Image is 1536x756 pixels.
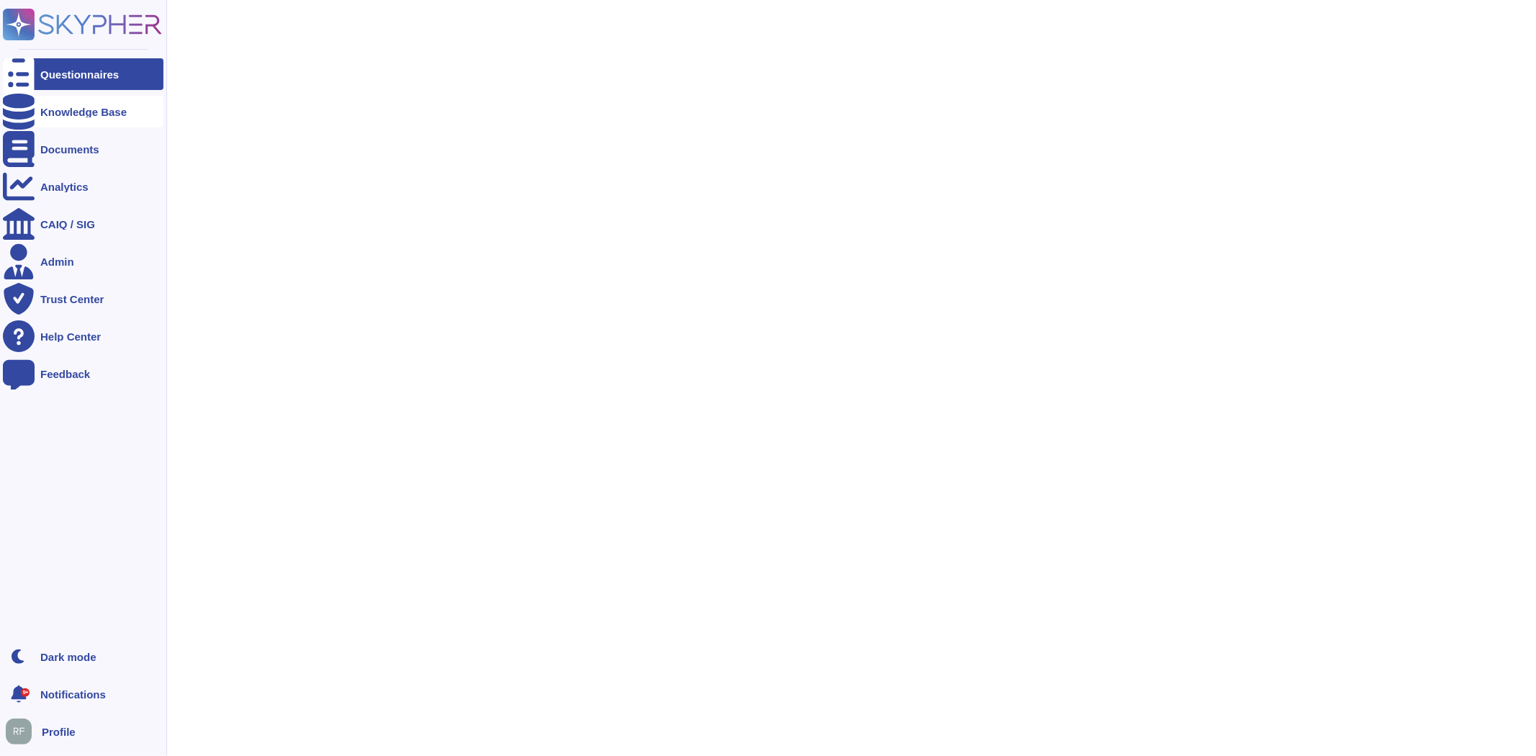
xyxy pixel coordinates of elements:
[21,688,30,697] div: 9+
[40,689,106,700] span: Notifications
[40,144,99,155] div: Documents
[6,719,32,744] img: user
[3,96,163,127] a: Knowledge Base
[3,171,163,202] a: Analytics
[3,320,163,352] a: Help Center
[3,208,163,240] a: CAIQ / SIG
[40,256,74,267] div: Admin
[3,246,163,277] a: Admin
[40,652,96,662] div: Dark mode
[40,69,119,80] div: Questionnaires
[40,107,127,117] div: Knowledge Base
[40,294,104,305] div: Trust Center
[40,331,101,342] div: Help Center
[42,726,76,737] span: Profile
[40,369,90,379] div: Feedback
[40,181,89,192] div: Analytics
[3,716,42,747] button: user
[3,133,163,165] a: Documents
[3,358,163,390] a: Feedback
[3,58,163,90] a: Questionnaires
[40,219,95,230] div: CAIQ / SIG
[3,283,163,315] a: Trust Center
